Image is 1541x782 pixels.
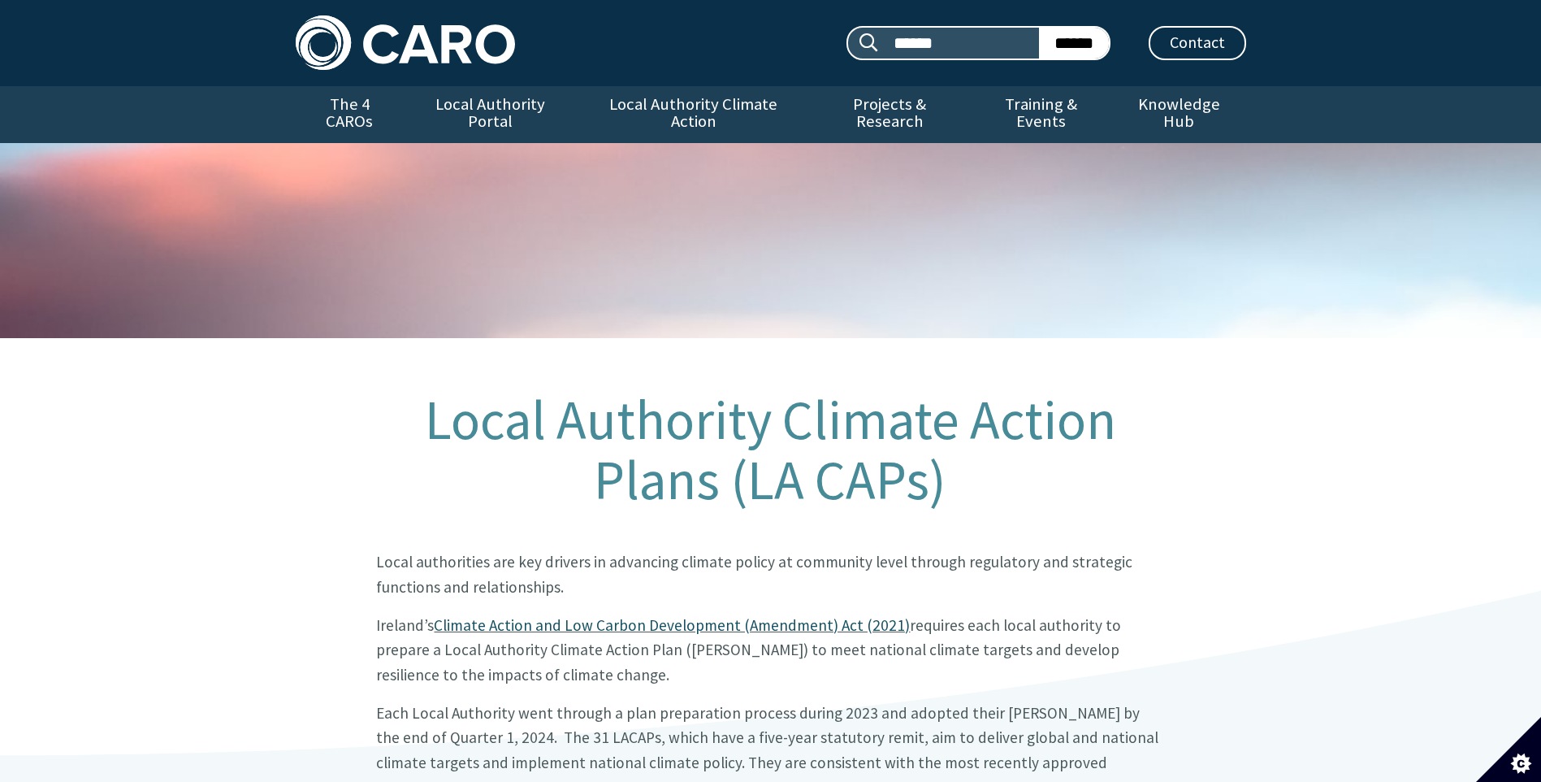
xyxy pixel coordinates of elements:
[376,552,1132,597] big: Local authorities are key drivers in advancing climate policy at community level through regulato...
[578,86,809,143] a: Local Authority Climate Action
[970,86,1112,143] a: Training & Events
[1149,26,1246,60] a: Contact
[809,86,970,143] a: Projects & Research
[1476,717,1541,782] button: Set cookie preferences
[1112,86,1245,143] a: Knowledge Hub
[296,86,404,143] a: The 4 CAROs
[376,390,1164,510] h1: Local Authority Climate Action Plans (LA CAPs)
[434,615,910,634] a: Climate Action and Low Carbon Development (Amendment) Act (2021)
[296,15,515,70] img: Caro logo
[376,615,1121,684] big: Ireland’s requires each local authority to prepare a Local Authority Climate Action Plan ([PERSON...
[404,86,578,143] a: Local Authority Portal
